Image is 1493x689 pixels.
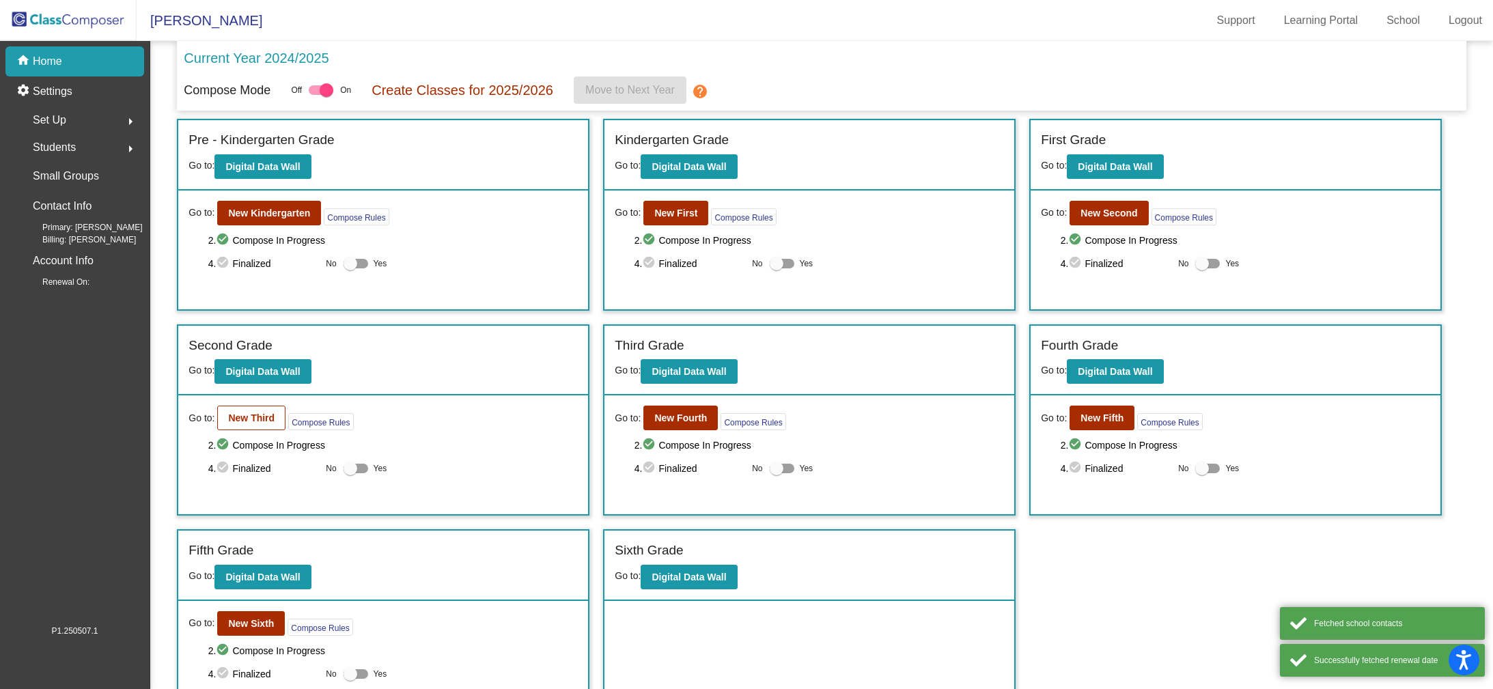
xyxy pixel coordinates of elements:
[643,406,718,430] button: New Fourth
[1206,10,1266,31] a: Support
[228,412,275,423] b: New Third
[615,365,641,376] span: Go to:
[374,666,387,682] span: Yes
[642,232,658,249] mat-icon: check_circle
[1041,336,1118,356] label: Fourth Grade
[721,413,785,430] button: Compose Rules
[189,541,253,561] label: Fifth Grade
[33,83,72,100] p: Settings
[217,611,285,636] button: New Sixth
[208,255,319,272] span: 4. Finalized
[216,643,232,659] mat-icon: check_circle
[33,53,62,70] p: Home
[189,411,214,425] span: Go to:
[634,232,1004,249] span: 2. Compose In Progress
[216,232,232,249] mat-icon: check_circle
[654,412,707,423] b: New Fourth
[340,84,351,96] span: On
[641,154,737,179] button: Digital Data Wall
[225,161,300,172] b: Digital Data Wall
[225,366,300,377] b: Digital Data Wall
[642,437,658,453] mat-icon: check_circle
[216,460,232,477] mat-icon: check_circle
[228,208,310,219] b: New Kindergarten
[33,197,92,216] p: Contact Info
[326,462,336,475] span: No
[214,565,311,589] button: Digital Data Wall
[214,359,311,384] button: Digital Data Wall
[1067,359,1163,384] button: Digital Data Wall
[1061,460,1171,477] span: 4. Finalized
[1225,460,1239,477] span: Yes
[1178,462,1188,475] span: No
[692,83,708,100] mat-icon: help
[208,437,578,453] span: 2. Compose In Progress
[33,111,66,130] span: Set Up
[1041,411,1067,425] span: Go to:
[1178,257,1188,270] span: No
[225,572,300,582] b: Digital Data Wall
[1152,208,1216,225] button: Compose Rules
[189,365,214,376] span: Go to:
[20,221,143,234] span: Primary: [PERSON_NAME]
[634,437,1004,453] span: 2. Compose In Progress
[615,570,641,581] span: Go to:
[16,53,33,70] mat-icon: home
[216,437,232,453] mat-icon: check_circle
[1068,437,1085,453] mat-icon: check_circle
[189,130,334,150] label: Pre - Kindergarten Grade
[615,130,729,150] label: Kindergarten Grade
[189,570,214,581] span: Go to:
[16,83,33,100] mat-icon: settings
[208,460,319,477] span: 4. Finalized
[184,48,329,68] p: Current Year 2024/2025
[654,208,697,219] b: New First
[20,234,136,246] span: Billing: [PERSON_NAME]
[711,208,776,225] button: Compose Rules
[1067,154,1163,179] button: Digital Data Wall
[326,668,336,680] span: No
[1070,201,1148,225] button: New Second
[634,255,745,272] span: 4. Finalized
[326,257,336,270] span: No
[615,336,684,356] label: Third Grade
[1225,255,1239,272] span: Yes
[634,460,745,477] span: 4. Finalized
[800,255,813,272] span: Yes
[1061,255,1171,272] span: 4. Finalized
[615,206,641,220] span: Go to:
[1061,437,1430,453] span: 2. Compose In Progress
[1068,255,1085,272] mat-icon: check_circle
[216,666,232,682] mat-icon: check_circle
[228,618,274,629] b: New Sixth
[208,232,578,249] span: 2. Compose In Progress
[122,113,139,130] mat-icon: arrow_right
[374,460,387,477] span: Yes
[189,336,273,356] label: Second Grade
[288,619,352,636] button: Compose Rules
[642,255,658,272] mat-icon: check_circle
[574,76,686,104] button: Move to Next Year
[189,206,214,220] span: Go to:
[1041,160,1067,171] span: Go to:
[1078,161,1152,172] b: Digital Data Wall
[208,666,319,682] span: 4. Finalized
[641,565,737,589] button: Digital Data Wall
[1078,366,1152,377] b: Digital Data Wall
[122,141,139,157] mat-icon: arrow_right
[1137,413,1202,430] button: Compose Rules
[615,160,641,171] span: Go to:
[214,154,311,179] button: Digital Data Wall
[137,10,262,31] span: [PERSON_NAME]
[1438,10,1493,31] a: Logout
[1041,130,1106,150] label: First Grade
[33,138,76,157] span: Students
[216,255,232,272] mat-icon: check_circle
[652,572,726,582] b: Digital Data Wall
[291,84,302,96] span: Off
[652,161,726,172] b: Digital Data Wall
[1061,232,1430,249] span: 2. Compose In Progress
[374,255,387,272] span: Yes
[208,643,578,659] span: 2. Compose In Progress
[641,359,737,384] button: Digital Data Wall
